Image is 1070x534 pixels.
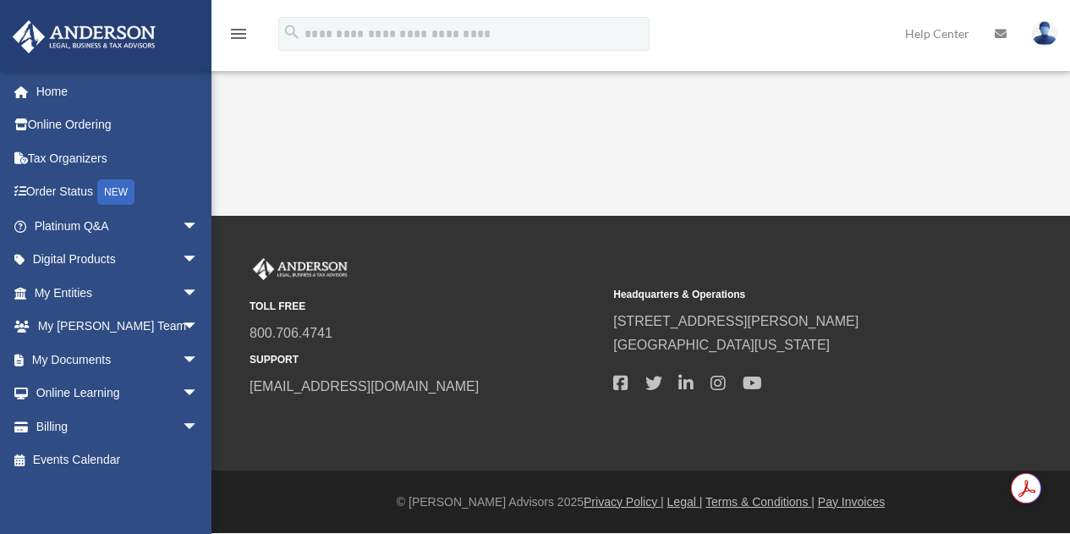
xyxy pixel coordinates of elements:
img: User Pic [1032,21,1057,46]
i: search [283,23,301,41]
img: Anderson Advisors Platinum Portal [250,258,351,280]
i: menu [228,24,249,44]
a: [STREET_ADDRESS][PERSON_NAME] [613,314,859,328]
a: [GEOGRAPHIC_DATA][US_STATE] [613,338,830,352]
a: Billingarrow_drop_down [12,410,224,443]
a: Online Ordering [12,108,224,142]
a: Legal | [667,495,703,509]
div: NEW [97,179,134,205]
a: Pay Invoices [818,495,885,509]
a: Home [12,74,224,108]
small: SUPPORT [250,351,601,369]
a: Events Calendar [12,443,224,477]
a: Online Learningarrow_drop_down [12,377,224,410]
a: menu [228,30,249,44]
span: arrow_drop_down [182,310,216,344]
a: Digital Productsarrow_drop_down [12,243,224,277]
a: Platinum Q&Aarrow_drop_down [12,209,224,243]
a: [EMAIL_ADDRESS][DOMAIN_NAME] [250,379,479,394]
small: TOLL FREE [250,298,601,316]
span: arrow_drop_down [182,410,216,444]
img: Anderson Advisors Platinum Portal [8,20,161,53]
small: Headquarters & Operations [613,286,965,304]
span: arrow_drop_down [182,276,216,311]
span: arrow_drop_down [182,343,216,377]
a: Tax Organizers [12,141,224,175]
span: arrow_drop_down [182,377,216,411]
div: © [PERSON_NAME] Advisors 2025 [211,492,1070,513]
a: My Documentsarrow_drop_down [12,343,224,377]
span: arrow_drop_down [182,209,216,244]
a: My Entitiesarrow_drop_down [12,276,224,310]
a: Order StatusNEW [12,175,224,210]
a: Privacy Policy | [584,495,664,509]
a: Terms & Conditions | [705,495,815,509]
a: 800.706.4741 [250,326,332,340]
span: arrow_drop_down [182,243,216,278]
a: My [PERSON_NAME] Teamarrow_drop_down [12,310,224,344]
